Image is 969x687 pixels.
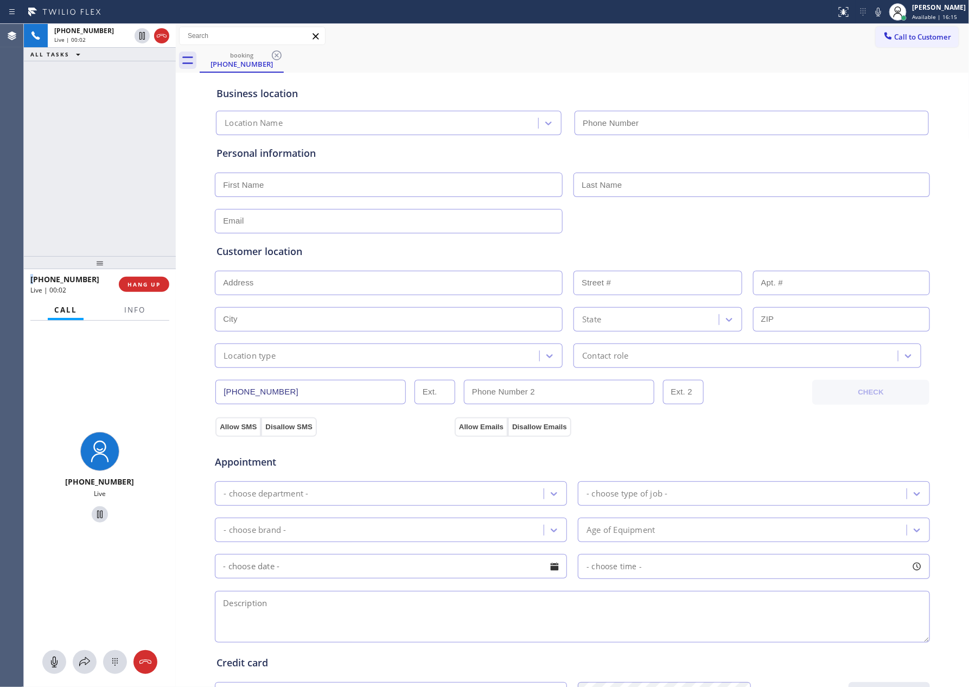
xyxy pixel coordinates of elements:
[216,86,928,101] div: Business location
[464,380,654,404] input: Phone Number 2
[30,50,69,58] span: ALL TASKS
[216,656,928,670] div: Credit card
[135,28,150,43] button: Hold Customer
[215,417,261,437] button: Allow SMS
[133,650,157,674] button: Hang up
[586,487,667,500] div: - choose type of job -
[224,349,276,362] div: Location type
[94,489,106,498] span: Live
[582,349,628,362] div: Contact role
[586,524,655,536] div: Age of Equipment
[895,32,952,42] span: Call to Customer
[575,111,929,135] input: Phone Number
[216,244,928,259] div: Customer location
[215,271,563,295] input: Address
[124,305,145,315] span: Info
[224,487,308,500] div: - choose department -
[201,59,283,69] div: [PHONE_NUMBER]
[54,305,77,315] span: Call
[92,506,108,523] button: Hold Customer
[215,209,563,233] input: Email
[586,561,642,571] span: - choose time -
[24,48,91,61] button: ALL TASKS
[119,277,169,292] button: HANG UP
[573,271,742,295] input: Street #
[573,173,930,197] input: Last Name
[201,51,283,59] div: booking
[154,28,169,43] button: Hang up
[73,650,97,674] button: Open directory
[30,285,66,295] span: Live | 00:02
[912,3,966,12] div: [PERSON_NAME]
[215,173,563,197] input: First Name
[42,650,66,674] button: Mute
[180,27,325,44] input: Search
[30,274,99,284] span: [PHONE_NUMBER]
[103,650,127,674] button: Open dialpad
[225,117,283,130] div: Location Name
[261,417,317,437] button: Disallow SMS
[127,281,161,288] span: HANG UP
[201,48,283,72] div: (714) 931-6022
[812,380,929,405] button: CHECK
[415,380,455,404] input: Ext.
[66,476,135,487] span: [PHONE_NUMBER]
[215,455,452,469] span: Appointment
[215,380,406,404] input: Phone Number
[663,380,704,404] input: Ext. 2
[455,417,508,437] button: Allow Emails
[753,307,930,332] input: ZIP
[582,313,601,326] div: State
[876,27,959,47] button: Call to Customer
[215,307,563,332] input: City
[871,4,886,20] button: Mute
[912,13,957,21] span: Available | 16:15
[753,271,930,295] input: Apt. #
[54,36,86,43] span: Live | 00:02
[216,146,928,161] div: Personal information
[54,26,114,35] span: [PHONE_NUMBER]
[118,300,152,321] button: Info
[508,417,571,437] button: Disallow Emails
[215,554,567,578] input: - choose date -
[48,300,84,321] button: Call
[224,524,286,536] div: - choose brand -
